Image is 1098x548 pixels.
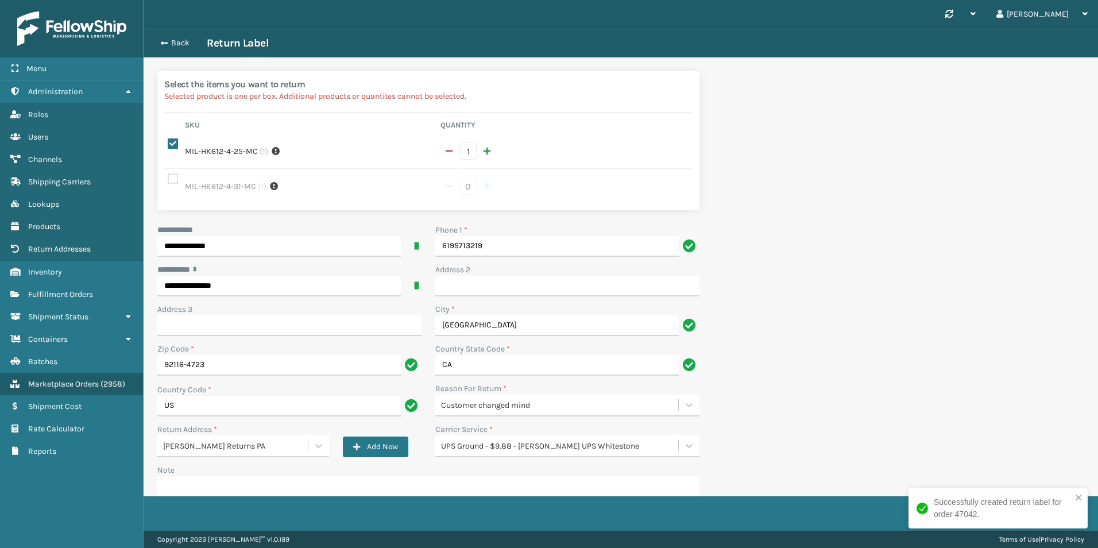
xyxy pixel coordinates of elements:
label: Zip Code [157,343,194,355]
h3: Return Label [207,36,269,50]
span: Roles [28,110,48,119]
span: Lookups [28,199,59,209]
div: [PERSON_NAME] Returns PA [163,440,309,452]
label: Address 2 [435,264,470,276]
span: Containers [28,334,68,344]
span: Shipment Cost [28,402,82,411]
img: logo [17,11,126,46]
label: Reason For Return [435,383,507,395]
span: Channels [28,155,62,164]
label: Address 3 [157,303,192,315]
th: Quantity [437,120,693,134]
div: Customer changed mind [441,399,679,411]
span: Shipping Carriers [28,177,91,187]
label: City [435,303,455,315]
span: ( 1 ) [258,180,266,192]
label: Country Code [157,384,211,396]
div: UPS Ground - $9.88 - [PERSON_NAME] UPS Whitestone [441,440,679,452]
label: Return Address [157,423,217,435]
label: MIL-HK612-4-25-MC [185,145,258,157]
label: Phone 1 [435,224,467,236]
span: Products [28,222,60,231]
label: Carrier Service [435,423,493,435]
span: Marketplace Orders [28,379,99,389]
h2: Select the items you want to return [164,78,693,90]
button: Add New [343,437,408,457]
label: Note [157,465,175,475]
span: Administration [28,87,83,97]
span: Return Addresses [28,244,91,254]
span: ( 2958 ) [100,379,125,389]
p: Selected product is one per box. Additional products or quantites cannot be selected. [164,90,693,102]
span: Users [28,132,48,142]
button: close [1075,493,1083,504]
span: Fulfillment Orders [28,290,93,299]
label: Country State Code [435,343,510,355]
div: Successfully created return label for order 47042. [934,496,1072,520]
span: Shipment Status [28,312,88,322]
button: Back [154,38,207,48]
span: ( 1 ) [260,145,268,157]
span: Batches [28,357,57,366]
span: Rate Calculator [28,424,84,434]
label: MIL-HK612-4-31-MC [185,180,256,192]
th: Sku [181,120,437,134]
span: Reports [28,446,56,456]
span: Menu [26,64,47,74]
p: Copyright 2023 [PERSON_NAME]™ v 1.0.189 [157,531,289,548]
span: Inventory [28,267,62,277]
